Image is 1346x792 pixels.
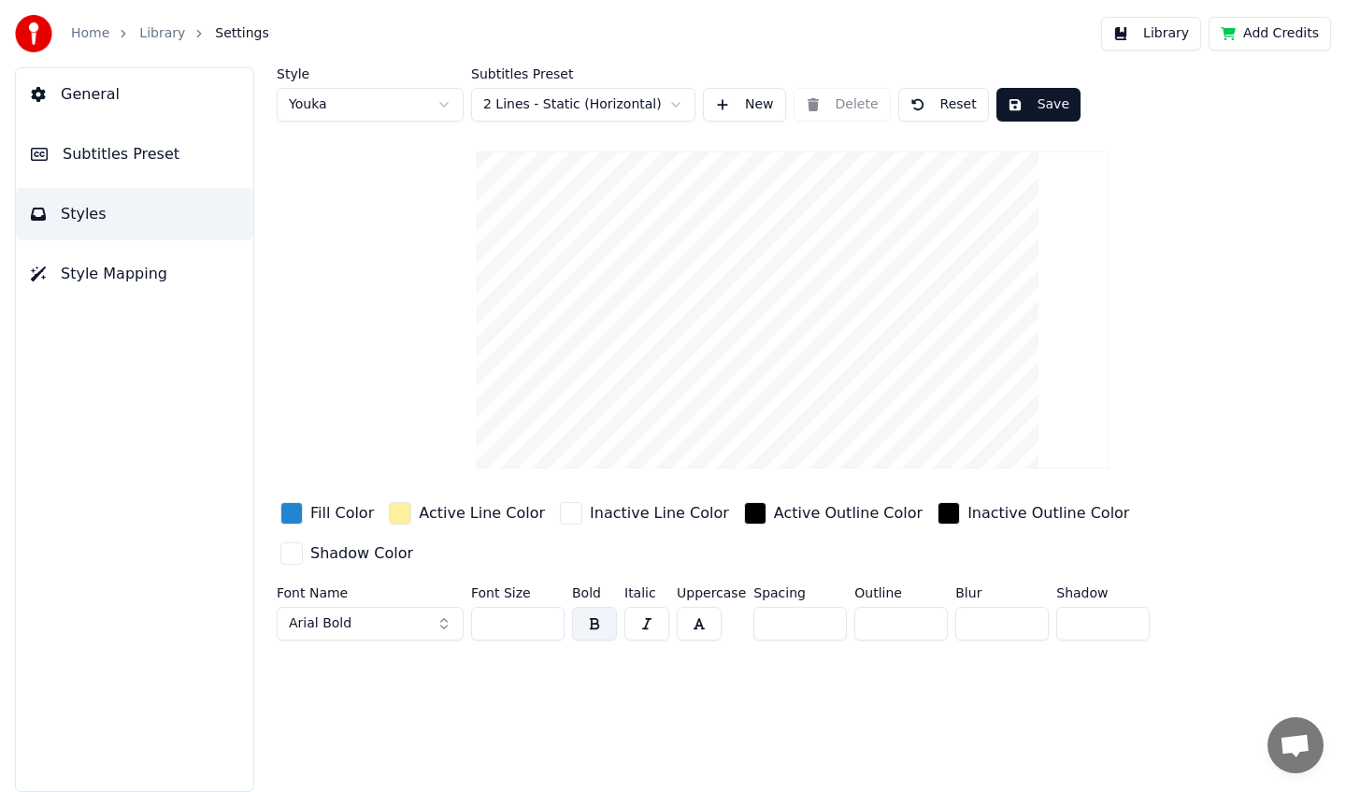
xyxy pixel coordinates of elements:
button: General [16,68,253,121]
label: Subtitles Preset [471,67,695,80]
div: Active Line Color [419,502,545,525]
button: Style Mapping [16,248,253,300]
button: Inactive Line Color [556,498,733,528]
button: Library [1101,17,1201,50]
button: Subtitles Preset [16,128,253,180]
div: Shadow Color [310,542,413,565]
span: Subtitles Preset [63,143,179,166]
span: Styles [61,203,107,225]
button: New [703,88,786,122]
span: General [61,83,120,106]
a: Home [71,24,109,43]
label: Bold [572,586,617,599]
img: youka [15,15,52,52]
button: Active Line Color [385,498,549,528]
label: Blur [955,586,1049,599]
div: Open chat [1267,717,1324,773]
a: Library [139,24,185,43]
span: Settings [215,24,268,43]
div: Active Outline Color [774,502,923,525]
label: Italic [624,586,669,599]
label: Spacing [753,586,847,599]
button: Inactive Outline Color [934,498,1133,528]
div: Inactive Line Color [590,502,729,525]
button: Reset [898,88,989,122]
button: Add Credits [1209,17,1331,50]
span: Arial Bold [289,614,351,633]
button: Shadow Color [277,539,417,569]
div: Fill Color [310,502,374,525]
label: Font Size [471,586,565,599]
span: Style Mapping [61,263,167,285]
label: Font Name [277,586,464,599]
div: Inactive Outline Color [967,502,1129,525]
nav: breadcrumb [71,24,269,43]
label: Outline [854,586,948,599]
label: Shadow [1056,586,1150,599]
label: Uppercase [677,586,746,599]
button: Fill Color [277,498,378,528]
label: Style [277,67,464,80]
button: Active Outline Color [740,498,926,528]
button: Styles [16,188,253,240]
button: Save [996,88,1081,122]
